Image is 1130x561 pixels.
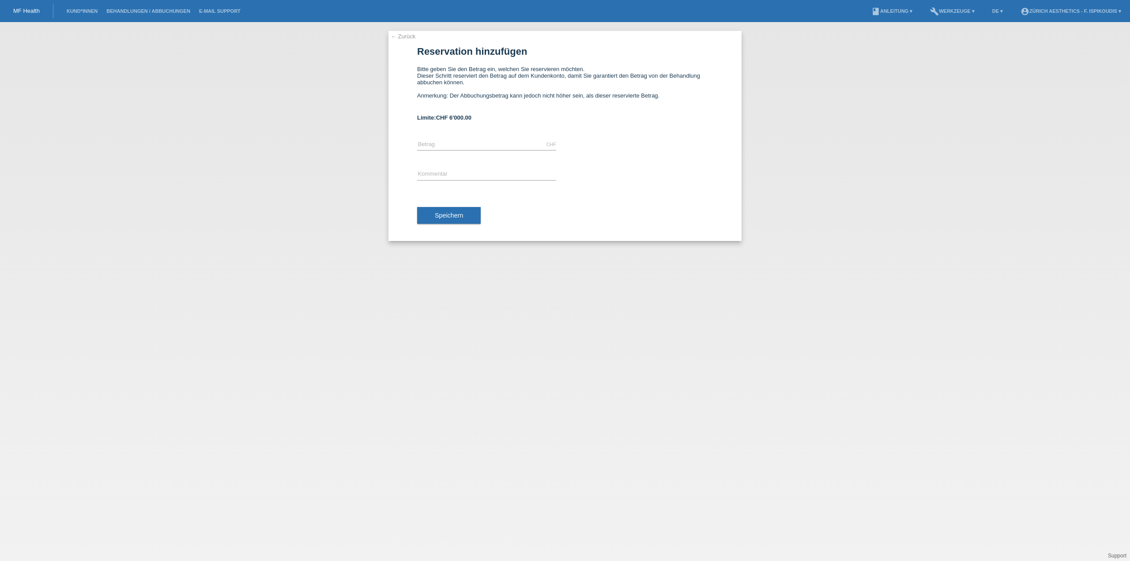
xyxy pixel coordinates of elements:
[417,207,481,224] button: Speichern
[926,8,979,14] a: buildWerkzeuge ▾
[102,8,195,14] a: Behandlungen / Abbuchungen
[417,66,713,105] div: Bitte geben Sie den Betrag ein, welchen Sie reservieren möchten. Dieser Schritt reserviert den Be...
[13,8,40,14] a: MF Health
[546,142,556,147] div: CHF
[435,212,463,219] span: Speichern
[867,8,917,14] a: bookAnleitung ▾
[930,7,939,16] i: build
[195,8,245,14] a: E-Mail Support
[436,114,471,121] span: CHF 6'000.00
[417,46,713,57] h1: Reservation hinzufügen
[988,8,1007,14] a: DE ▾
[871,7,880,16] i: book
[1016,8,1126,14] a: account_circleZürich Aesthetics - F. Ispikoudis ▾
[62,8,102,14] a: Kund*innen
[1108,553,1126,559] a: Support
[391,33,415,40] a: ← Zurück
[417,114,471,121] b: Limite:
[1021,7,1029,16] i: account_circle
